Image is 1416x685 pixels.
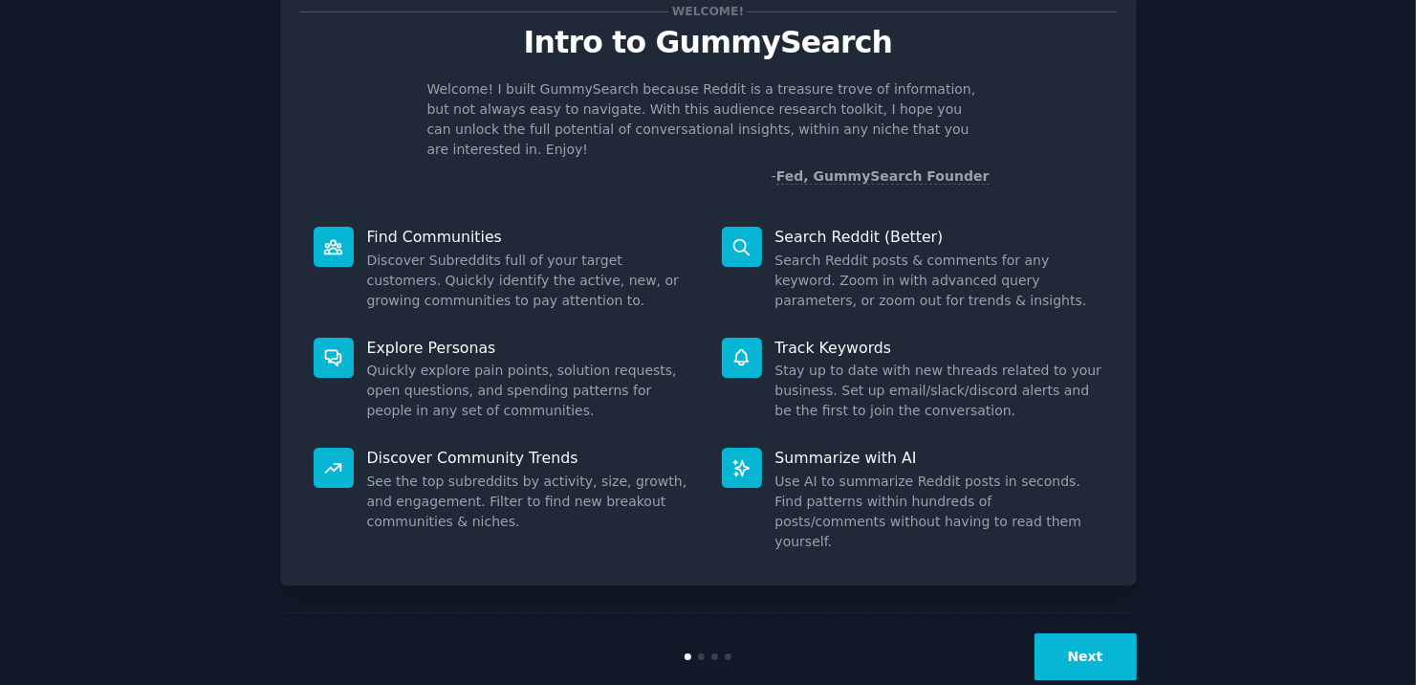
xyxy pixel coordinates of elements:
span: Welcome! [668,2,747,22]
div: - [772,166,990,187]
p: Summarize with AI [775,448,1103,468]
p: Find Communities [367,227,695,247]
button: Next [1035,633,1137,680]
dd: Quickly explore pain points, solution requests, open questions, and spending patterns for people ... [367,361,695,421]
dd: See the top subreddits by activity, size, growth, and engagement. Filter to find new breakout com... [367,472,695,532]
p: Welcome! I built GummySearch because Reddit is a treasure trove of information, but not always ea... [427,79,990,160]
dd: Use AI to summarize Reddit posts in seconds. Find patterns within hundreds of posts/comments with... [775,472,1103,552]
a: Fed, GummySearch Founder [776,168,990,185]
dd: Stay up to date with new threads related to your business. Set up email/slack/discord alerts and ... [775,361,1103,421]
p: Discover Community Trends [367,448,695,468]
p: Intro to GummySearch [300,26,1117,59]
p: Track Keywords [775,338,1103,358]
dd: Discover Subreddits full of your target customers. Quickly identify the active, new, or growing c... [367,251,695,311]
p: Search Reddit (Better) [775,227,1103,247]
dd: Search Reddit posts & comments for any keyword. Zoom in with advanced query parameters, or zoom o... [775,251,1103,311]
p: Explore Personas [367,338,695,358]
